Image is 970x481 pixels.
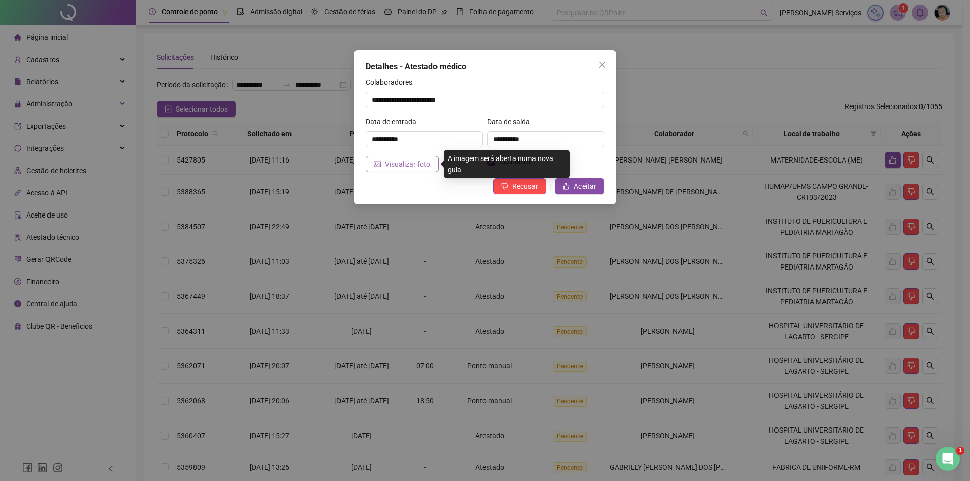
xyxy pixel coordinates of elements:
button: Aceitar [555,178,604,194]
label: Data de saída [487,116,537,127]
span: close [598,61,606,69]
label: Data de entrada [366,116,423,127]
button: Close [594,57,610,73]
button: Visualizar foto [366,156,439,172]
span: Aceitar [574,181,596,192]
iframe: Intercom live chat [936,447,960,471]
span: dislike [501,183,508,190]
div: Detalhes - Atestado médico [366,61,604,73]
label: Colaboradores [366,77,419,88]
span: picture [374,161,381,168]
span: Dia inteiro [495,156,535,167]
span: 1 [956,447,964,455]
span: Recusar [512,181,538,192]
span: Visualizar foto [385,158,430,170]
span: like [563,183,570,190]
button: Recusar [493,178,546,194]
